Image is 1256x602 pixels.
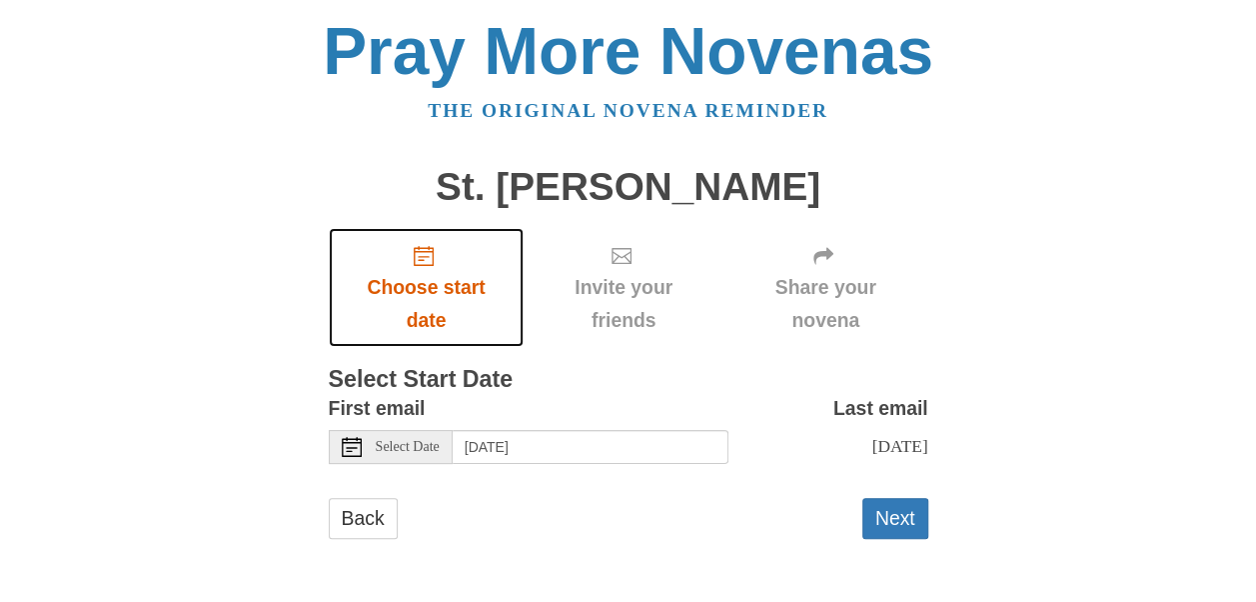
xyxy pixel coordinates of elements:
[743,271,908,337] span: Share your novena
[428,100,828,121] a: The original novena reminder
[329,228,525,347] a: Choose start date
[329,498,398,539] a: Back
[323,14,933,88] a: Pray More Novenas
[349,271,505,337] span: Choose start date
[329,166,928,209] h1: St. [PERSON_NAME]
[524,228,722,347] div: Click "Next" to confirm your start date first.
[833,392,928,425] label: Last email
[376,440,440,454] span: Select Date
[544,271,702,337] span: Invite your friends
[723,228,928,347] div: Click "Next" to confirm your start date first.
[329,367,928,393] h3: Select Start Date
[329,392,426,425] label: First email
[862,498,928,539] button: Next
[871,436,927,456] span: [DATE]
